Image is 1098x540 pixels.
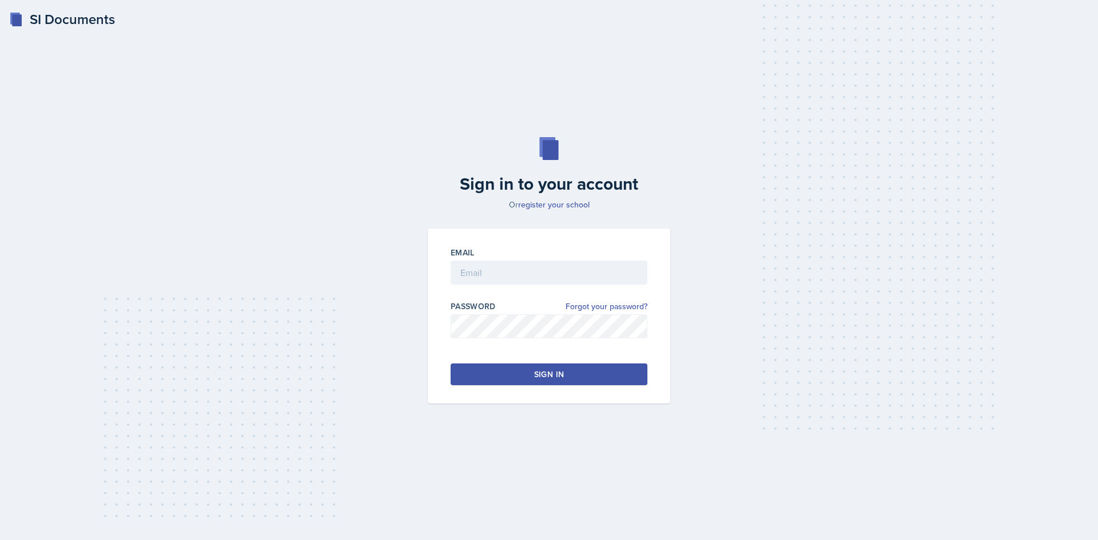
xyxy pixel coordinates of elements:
a: register your school [518,199,590,210]
a: SI Documents [9,9,115,30]
div: Sign in [534,369,564,380]
label: Password [451,301,496,312]
p: Or [421,199,677,210]
label: Email [451,247,475,258]
a: Forgot your password? [566,301,647,313]
input: Email [451,261,647,285]
h2: Sign in to your account [421,174,677,194]
button: Sign in [451,363,647,385]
